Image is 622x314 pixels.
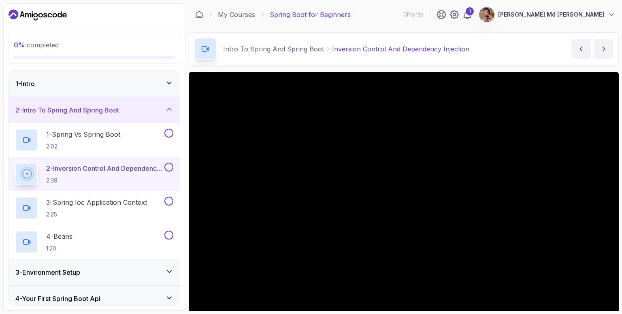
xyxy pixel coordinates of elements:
span: 0 % [14,41,25,49]
p: 2:39 [46,176,163,185]
p: 4 - Beans [46,231,72,241]
a: 1 [462,10,472,19]
p: Spring Boot for Beginners [270,10,351,19]
p: 0 Points [403,11,423,19]
div: 1 [466,7,474,15]
p: 2:02 [46,142,120,151]
button: previous content [571,39,591,59]
iframe: 2 - Inversion Control and Dependency Injection [189,72,619,314]
a: Dashboard [9,8,67,21]
button: user profile image[PERSON_NAME] Md [PERSON_NAME] [479,6,616,23]
p: 1:20 [46,244,72,252]
p: 2 - Inversion Control And Dependency Injection [46,163,163,173]
img: user profile image [479,7,494,22]
p: Inversion Control And Dependency Injection [332,44,469,54]
p: [PERSON_NAME] Md [PERSON_NAME] [498,11,604,19]
button: 1-Spring Vs Spring Boot2:02 [15,129,173,151]
button: 2-Intro To Spring And Spring Boot [9,97,180,123]
button: 4-Your First Spring Boot Api [9,286,180,312]
a: My Courses [218,10,255,19]
p: 3 - Spring Ioc Application Context [46,197,147,207]
a: Dashboard [195,11,203,19]
button: 2-Inversion Control And Dependency Injection2:39 [15,163,173,185]
button: 3-Spring Ioc Application Context2:25 [15,197,173,219]
button: 4-Beans1:20 [15,231,173,253]
h3: 3 - Environment Setup [15,267,80,277]
span: completed [14,41,59,49]
button: 3-Environment Setup [9,259,180,285]
h3: 4 - Your First Spring Boot Api [15,294,100,303]
p: Intro To Spring And Spring Boot [223,44,324,54]
h3: 1 - Intro [15,79,35,89]
button: 1-Intro [9,71,180,97]
p: 2:25 [46,210,147,219]
p: 1 - Spring Vs Spring Boot [46,129,120,139]
h3: 2 - Intro To Spring And Spring Boot [15,105,119,115]
button: next content [594,39,613,59]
